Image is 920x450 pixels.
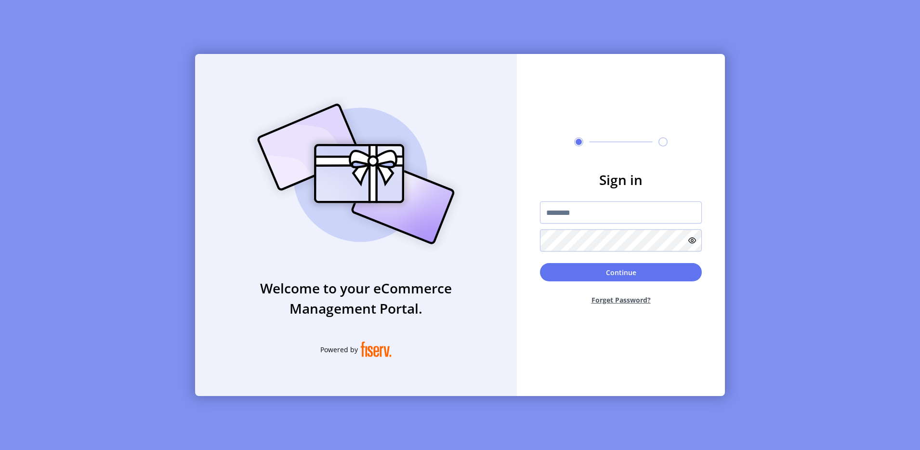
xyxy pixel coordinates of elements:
[540,170,702,190] h3: Sign in
[195,278,517,318] h3: Welcome to your eCommerce Management Portal.
[320,344,358,355] span: Powered by
[243,93,469,255] img: card_Illustration.svg
[540,263,702,281] button: Continue
[540,287,702,313] button: Forget Password?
